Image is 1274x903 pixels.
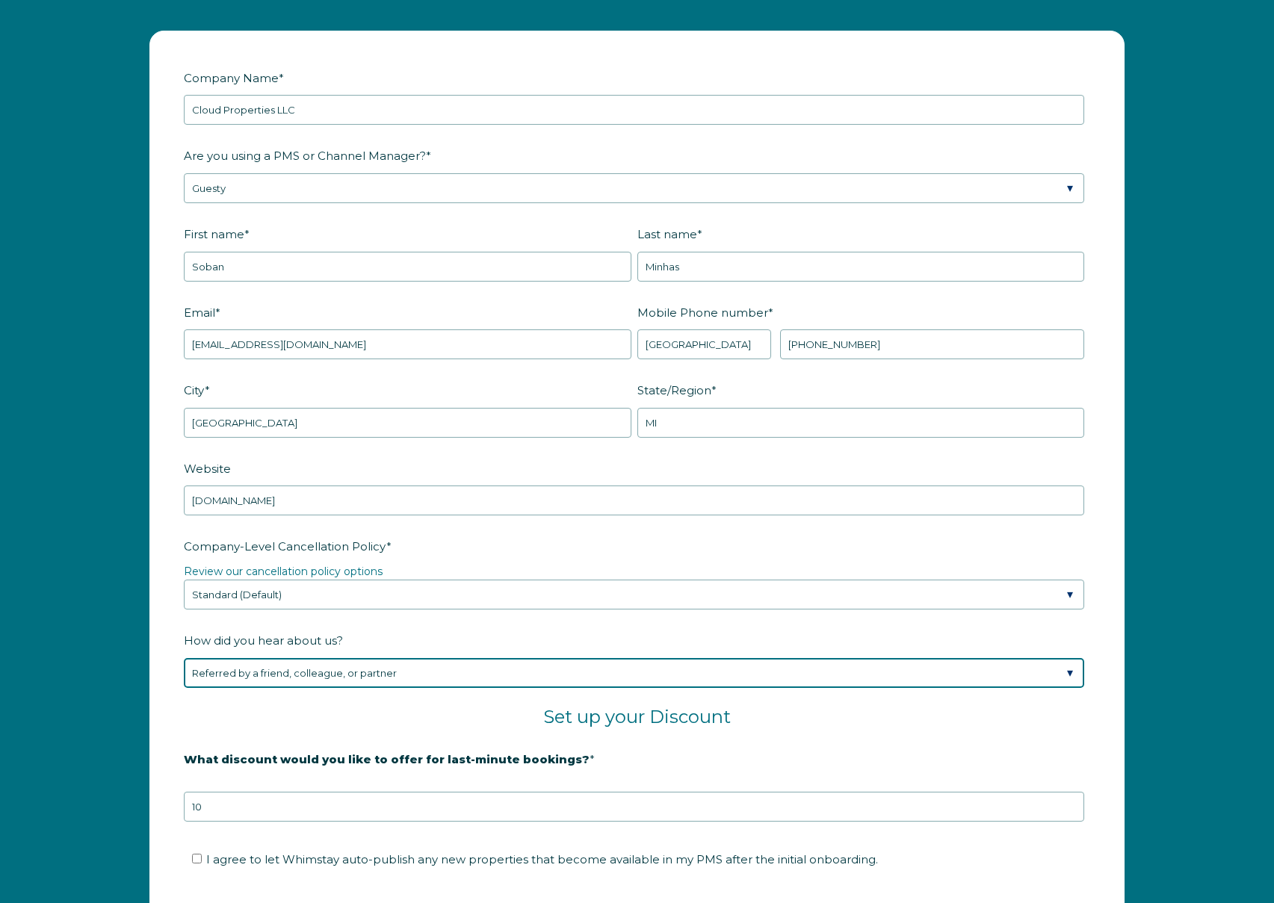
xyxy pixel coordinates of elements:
[184,565,383,578] a: Review our cancellation policy options
[637,379,711,402] span: State/Region
[184,752,590,766] strong: What discount would you like to offer for last-minute bookings?
[192,854,202,863] input: I agree to let Whimstay auto-publish any new properties that become available in my PMS after the...
[184,777,418,790] strong: 20% is recommended, minimum of 10%
[184,629,343,652] span: How did you hear about us?
[184,66,279,90] span: Company Name
[543,706,731,727] span: Set up your Discount
[184,223,244,246] span: First name
[184,457,231,480] span: Website
[184,301,215,324] span: Email
[184,535,386,558] span: Company-Level Cancellation Policy
[184,379,205,402] span: City
[184,144,426,167] span: Are you using a PMS or Channel Manager?
[637,223,697,246] span: Last name
[206,852,878,866] span: I agree to let Whimstay auto-publish any new properties that become available in my PMS after the...
[637,301,768,324] span: Mobile Phone number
